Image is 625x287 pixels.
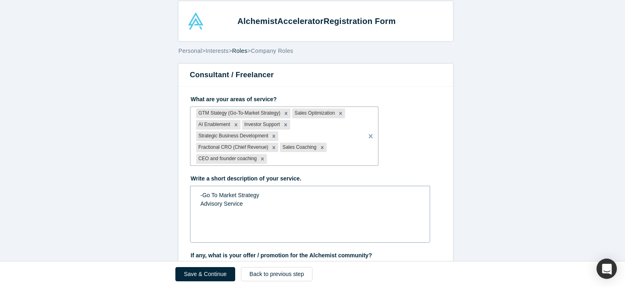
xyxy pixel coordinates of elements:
[258,154,267,164] div: Remove CEO and founder coaching
[196,143,270,152] div: Fractional CRO (Chief Revenue)
[241,267,312,281] button: Back to previous step
[196,109,282,118] div: GTM Stategy (Go-To-Market Strategy)
[196,189,425,219] div: rdw-editor
[278,17,323,26] span: Accelerator
[201,200,243,207] span: Advisory Service
[318,143,327,152] div: Remove Sales Coaching
[187,13,204,30] img: Alchemist Accelerator Logo
[232,48,247,54] span: Roles
[175,267,235,281] button: Save & Continue
[179,48,202,54] span: Personal
[190,92,441,104] label: What are your areas of service?
[282,109,291,118] div: Remove GTM Stategy (Go-To-Market Strategy)
[205,48,229,54] span: Interests
[280,143,317,152] div: Sales Coaching
[190,186,430,243] div: rdw-wrapper
[190,70,441,80] h3: Consultant / Freelancer
[336,109,345,118] div: Remove Sales Optimization
[201,192,259,198] span: -Go To Market Strategy
[251,48,293,54] span: Company Roles
[292,109,336,118] div: Sales Optimization
[190,248,441,260] label: If any, what is your offer / promotion for the Alchemist community?
[281,120,290,130] div: Remove Investor Support
[269,143,278,152] div: Remove Fractional CRO (Chief Revenue)
[269,131,278,141] div: Remove Strategic Business Development
[238,17,396,26] strong: Alchemist Registration Form
[242,120,281,130] div: Investor Support
[196,154,258,164] div: CEO and founder coaching
[190,172,441,183] label: Write a short description of your service.
[179,47,453,55] div: > > >
[232,120,240,130] div: Remove AI Enablement
[196,120,232,130] div: AI Enablement
[196,131,270,141] div: Strategic Business Development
